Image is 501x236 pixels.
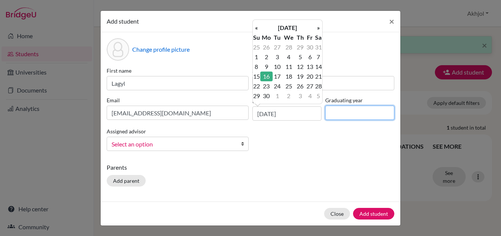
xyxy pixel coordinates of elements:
[282,62,295,72] td: 11
[315,33,322,42] th: Sa
[260,81,273,91] td: 23
[305,81,315,91] td: 27
[260,72,273,81] td: 16
[315,52,322,62] td: 7
[253,52,260,62] td: 1
[305,33,315,42] th: Fr
[324,208,350,220] button: Close
[389,16,394,27] span: ×
[315,91,322,101] td: 5
[295,91,305,101] td: 3
[282,52,295,62] td: 4
[252,67,394,75] label: Surname
[107,38,129,61] div: Profile picture
[253,23,260,33] th: «
[260,42,273,52] td: 26
[282,81,295,91] td: 25
[305,62,315,72] td: 13
[107,175,146,187] button: Add parent
[260,91,273,101] td: 30
[260,62,273,72] td: 9
[315,62,322,72] td: 14
[273,52,282,62] td: 3
[295,52,305,62] td: 5
[273,91,282,101] td: 1
[282,91,295,101] td: 2
[325,96,394,104] label: Graduating year
[260,33,273,42] th: Mo
[295,33,305,42] th: Th
[383,11,400,32] button: Close
[315,23,322,33] th: »
[253,42,260,52] td: 25
[282,72,295,81] td: 18
[260,23,315,33] th: [DATE]
[305,52,315,62] td: 6
[253,72,260,81] td: 15
[315,72,322,81] td: 21
[305,91,315,101] td: 4
[295,72,305,81] td: 19
[107,127,146,135] label: Assigned advisor
[315,42,322,52] td: 31
[282,33,295,42] th: We
[273,72,282,81] td: 17
[282,42,295,52] td: 28
[107,163,394,172] p: Parents
[107,96,249,104] label: Email
[253,62,260,72] td: 8
[112,139,234,149] span: Select an option
[315,81,322,91] td: 28
[295,62,305,72] td: 12
[273,42,282,52] td: 27
[260,52,273,62] td: 2
[273,81,282,91] td: 24
[295,42,305,52] td: 29
[353,208,394,220] button: Add student
[107,67,249,75] label: First name
[305,42,315,52] td: 30
[252,106,321,121] input: dd/mm/yyyy
[253,33,260,42] th: Su
[273,62,282,72] td: 10
[107,18,139,25] span: Add student
[253,81,260,91] td: 22
[305,72,315,81] td: 20
[273,33,282,42] th: Tu
[295,81,305,91] td: 26
[253,91,260,101] td: 29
